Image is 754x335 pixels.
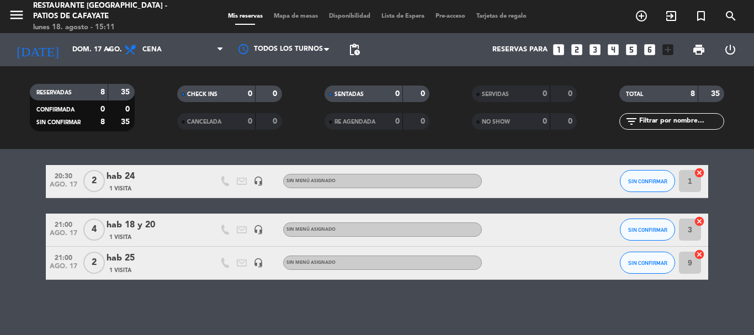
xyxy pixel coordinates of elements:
i: looks_5 [624,42,639,57]
span: SIN CONFIRMAR [628,227,667,233]
span: Sin menú asignado [286,179,336,183]
span: 1 Visita [109,233,131,242]
span: SIN CONFIRMAR [36,120,81,125]
button: SIN CONFIRMAR [620,170,675,192]
span: pending_actions [348,43,361,56]
span: ago. 17 [50,263,77,275]
span: Cena [142,46,162,54]
div: hab 18 y 20 [107,218,200,232]
i: search [724,9,737,23]
i: looks_two [570,42,584,57]
i: headset_mic [253,258,263,268]
span: CONFIRMADA [36,107,75,113]
i: looks_3 [588,42,602,57]
i: power_settings_new [724,43,737,56]
span: Sin menú asignado [286,227,336,232]
strong: 0 [273,90,279,98]
span: SIN CONFIRMAR [628,260,667,266]
div: LOG OUT [714,33,746,66]
div: hab 24 [107,169,200,184]
span: Lista de Espera [376,13,430,19]
span: Mapa de mesas [268,13,323,19]
span: Pre-acceso [430,13,471,19]
span: CANCELADA [187,119,221,125]
div: Restaurante [GEOGRAPHIC_DATA] - Patios de Cafayate [33,1,180,22]
i: exit_to_app [665,9,678,23]
strong: 0 [125,105,132,113]
strong: 0 [395,118,400,125]
strong: 8 [100,118,105,126]
strong: 0 [273,118,279,125]
span: SERVIDAS [482,92,509,97]
div: hab 25 [107,251,200,265]
span: 1 Visita [109,266,131,275]
i: turned_in_not [694,9,708,23]
strong: 0 [421,118,427,125]
span: Sin menú asignado [286,260,336,265]
strong: 0 [568,90,575,98]
span: RESERVADAS [36,90,72,95]
strong: 0 [543,90,547,98]
strong: 35 [121,118,132,126]
span: SIN CONFIRMAR [628,178,667,184]
span: SENTADAS [334,92,364,97]
span: 4 [83,219,105,241]
span: RE AGENDADA [334,119,375,125]
i: add_box [661,42,675,57]
i: cancel [694,249,705,260]
span: Tarjetas de regalo [471,13,532,19]
span: 2 [83,170,105,192]
strong: 35 [711,90,722,98]
span: ago. 17 [50,230,77,242]
span: ago. 17 [50,181,77,194]
i: add_circle_outline [635,9,648,23]
i: cancel [694,167,705,178]
strong: 0 [543,118,547,125]
i: looks_6 [643,42,657,57]
span: 1 Visita [109,184,131,193]
span: TOTAL [626,92,643,97]
i: looks_4 [606,42,620,57]
span: CHECK INS [187,92,217,97]
strong: 0 [568,118,575,125]
span: NO SHOW [482,119,510,125]
i: cancel [694,216,705,227]
span: 21:00 [50,217,77,230]
span: print [692,43,705,56]
span: 20:30 [50,169,77,182]
i: menu [8,7,25,23]
strong: 0 [248,118,252,125]
strong: 0 [395,90,400,98]
strong: 0 [421,90,427,98]
span: 2 [83,252,105,274]
span: 21:00 [50,251,77,263]
div: lunes 18. agosto - 15:11 [33,22,180,33]
span: Reservas para [492,46,548,54]
span: Mis reservas [222,13,268,19]
strong: 8 [691,90,695,98]
i: [DATE] [8,38,67,62]
strong: 8 [100,88,105,96]
strong: 35 [121,88,132,96]
i: arrow_drop_down [103,43,116,56]
strong: 0 [248,90,252,98]
button: SIN CONFIRMAR [620,219,675,241]
i: filter_list [625,115,638,128]
input: Filtrar por nombre... [638,115,724,127]
i: headset_mic [253,176,263,186]
button: SIN CONFIRMAR [620,252,675,274]
strong: 0 [100,105,105,113]
span: Disponibilidad [323,13,376,19]
i: looks_one [551,42,566,57]
i: headset_mic [253,225,263,235]
button: menu [8,7,25,27]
